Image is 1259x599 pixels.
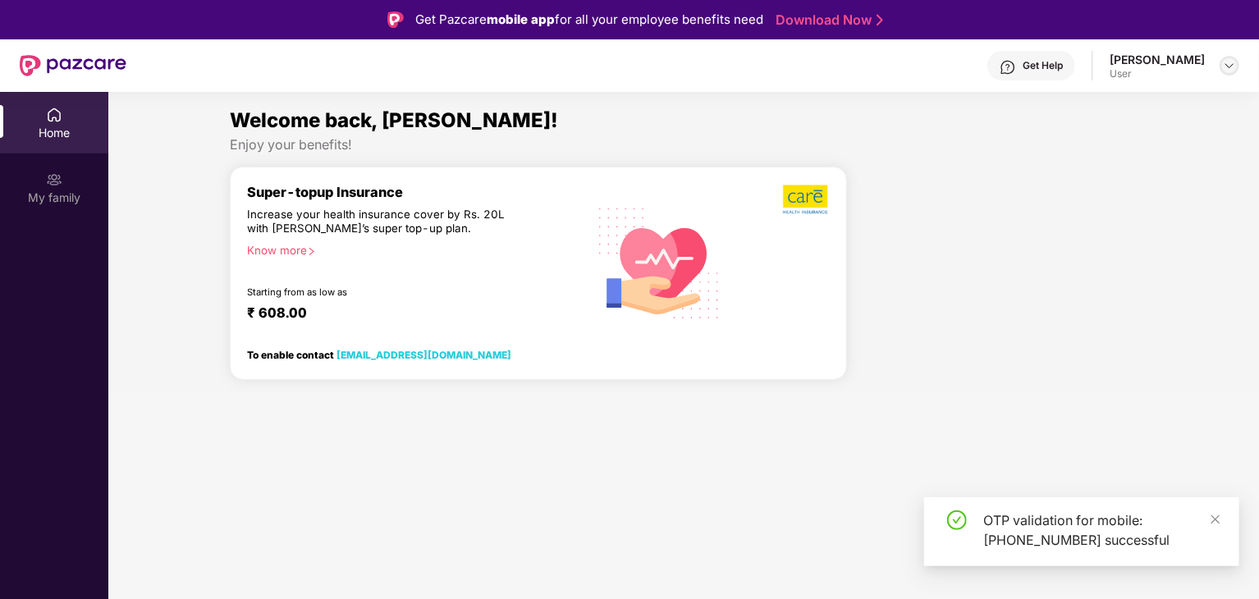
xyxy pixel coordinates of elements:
span: close [1210,514,1221,525]
img: New Pazcare Logo [20,55,126,76]
div: [PERSON_NAME] [1110,52,1205,67]
div: To enable contact [247,349,511,360]
strong: mobile app [487,11,555,27]
img: svg+xml;base64,PHN2ZyB4bWxucz0iaHR0cDovL3d3dy53My5vcmcvMjAwMC9zdmciIHhtbG5zOnhsaW5rPSJodHRwOi8vd3... [587,188,733,336]
div: Get Pazcare for all your employee benefits need [415,10,763,30]
img: svg+xml;base64,PHN2ZyBpZD0iSGVscC0zMngzMiIgeG1sbnM9Imh0dHA6Ly93d3cudzMub3JnLzIwMDAvc3ZnIiB3aWR0aD... [1000,59,1016,75]
span: Welcome back, [PERSON_NAME]! [230,108,558,132]
div: Super-topup Insurance [247,184,587,200]
img: svg+xml;base64,PHN2ZyBpZD0iSG9tZSIgeG1sbnM9Imh0dHA6Ly93d3cudzMub3JnLzIwMDAvc3ZnIiB3aWR0aD0iMjAiIG... [46,107,62,123]
div: User [1110,67,1205,80]
span: right [307,247,316,256]
div: Increase your health insurance cover by Rs. 20L with [PERSON_NAME]’s super top-up plan. [247,208,516,237]
a: Download Now [776,11,878,29]
div: Starting from as low as [247,286,517,298]
img: svg+xml;base64,PHN2ZyB3aWR0aD0iMjAiIGhlaWdodD0iMjAiIHZpZXdCb3g9IjAgMCAyMCAyMCIgZmlsbD0ibm9uZSIgeG... [46,171,62,188]
img: Stroke [877,11,883,29]
img: Logo [387,11,404,28]
div: OTP validation for mobile: [PHONE_NUMBER] successful [983,510,1220,550]
div: Know more [247,244,577,255]
div: Enjoy your benefits! [230,136,1138,153]
img: svg+xml;base64,PHN2ZyBpZD0iRHJvcGRvd24tMzJ4MzIiIHhtbG5zPSJodHRwOi8vd3d3LnczLm9yZy8yMDAwL3N2ZyIgd2... [1223,59,1236,72]
div: Get Help [1023,59,1063,72]
a: [EMAIL_ADDRESS][DOMAIN_NAME] [336,349,511,361]
img: b5dec4f62d2307b9de63beb79f102df3.png [783,184,830,215]
div: ₹ 608.00 [247,304,570,324]
span: check-circle [947,510,967,530]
